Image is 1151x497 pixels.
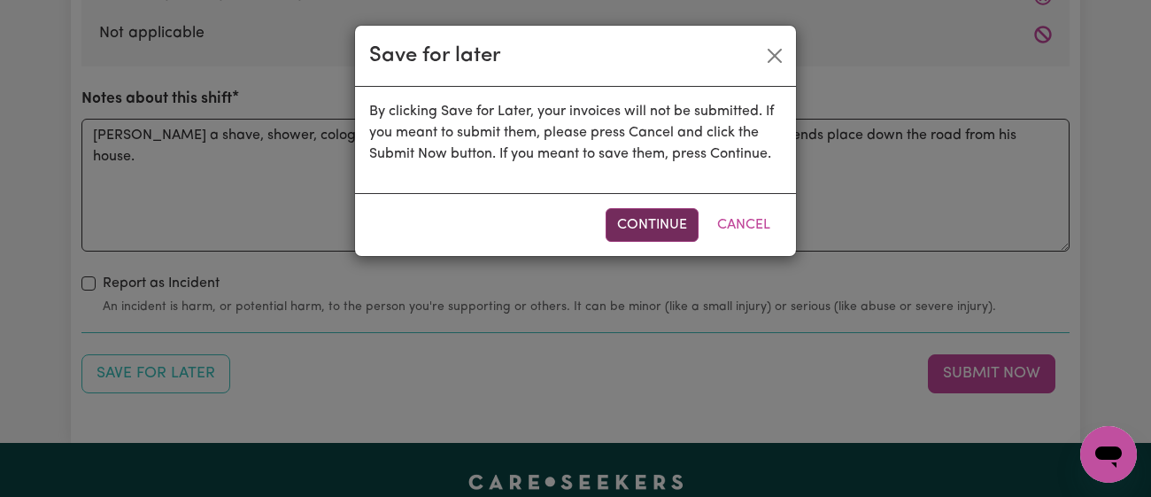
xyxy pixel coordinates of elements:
[761,42,789,70] button: Close
[1080,426,1137,483] iframe: Button to launch messaging window
[369,40,501,72] div: Save for later
[706,208,782,242] button: Cancel
[369,101,782,165] p: By clicking Save for Later, your invoices will not be submitted. If you meant to submit them, ple...
[606,208,699,242] button: Continue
